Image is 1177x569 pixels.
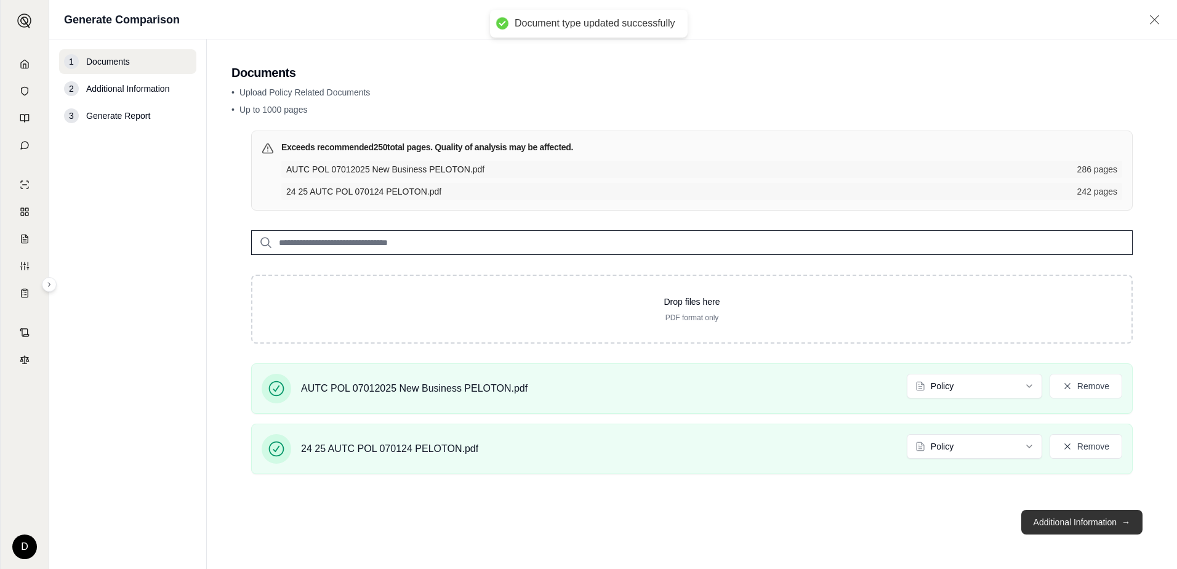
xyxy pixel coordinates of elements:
[1122,516,1130,528] span: →
[1050,434,1122,459] button: Remove
[272,313,1112,323] p: PDF format only
[8,254,41,278] a: Custom Report
[86,83,169,95] span: Additional Information
[86,110,150,122] span: Generate Report
[8,172,41,197] a: Single Policy
[8,200,41,224] a: Policy Comparisons
[64,108,79,123] div: 3
[1077,185,1117,198] span: 242 pages
[64,11,180,28] h1: Generate Comparison
[272,296,1112,308] p: Drop files here
[64,54,79,69] div: 1
[8,281,41,305] a: Coverage Table
[231,87,235,97] span: •
[86,55,130,68] span: Documents
[239,105,308,115] span: Up to 1000 pages
[231,64,1152,81] h2: Documents
[12,535,37,559] div: D
[8,79,41,103] a: Documents Vault
[64,81,79,96] div: 2
[239,87,370,97] span: Upload Policy Related Documents
[8,320,41,345] a: Contract Analysis
[8,347,41,372] a: Legal Search Engine
[286,185,1070,198] span: 24 25 AUTC POL 070124 PELOTON.pdf
[301,442,478,456] span: 24 25 AUTC POL 070124 PELOTON.pdf
[17,14,32,28] img: Expand sidebar
[8,52,41,76] a: Home
[42,277,57,292] button: Expand sidebar
[8,133,41,158] a: Chat
[1021,510,1143,535] button: Additional Information→
[8,227,41,251] a: Claim Coverage
[12,9,37,33] button: Expand sidebar
[1050,374,1122,398] button: Remove
[286,163,1070,176] span: AUTC POL 07012025 New Business PELOTON.pdf
[8,106,41,131] a: Prompt Library
[231,105,235,115] span: •
[301,381,528,396] span: AUTC POL 07012025 New Business PELOTON.pdf
[1077,163,1117,176] span: 286 pages
[281,141,573,153] h3: Exceeds recommended 250 total pages. Quality of analysis may be affected.
[515,17,675,30] div: Document type updated successfully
